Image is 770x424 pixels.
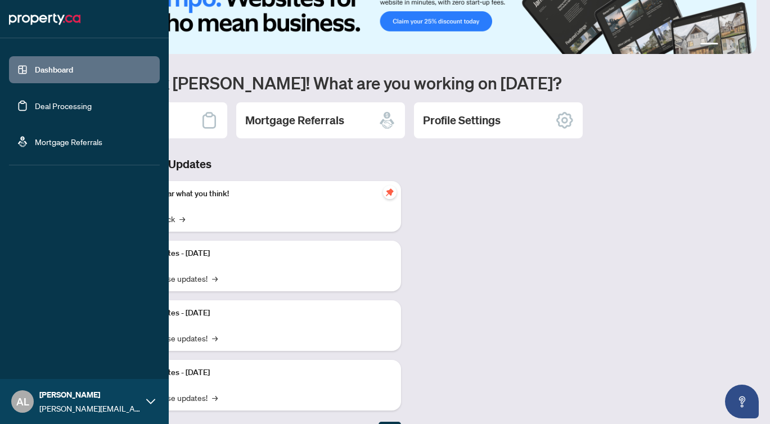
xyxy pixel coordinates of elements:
[741,43,745,47] button: 4
[118,188,392,200] p: We want to hear what you think!
[732,43,736,47] button: 3
[35,101,92,111] a: Deal Processing
[39,402,141,414] span: [PERSON_NAME][EMAIL_ADDRESS][DOMAIN_NAME]
[212,332,218,344] span: →
[245,112,344,128] h2: Mortgage Referrals
[9,10,80,28] img: logo
[35,137,102,147] a: Mortgage Referrals
[58,72,757,93] h1: Welcome back [PERSON_NAME]! What are you working on [DATE]?
[179,213,185,225] span: →
[39,389,141,401] span: [PERSON_NAME]
[118,307,392,319] p: Platform Updates - [DATE]
[723,43,727,47] button: 2
[118,247,392,260] p: Platform Updates - [DATE]
[212,272,218,285] span: →
[725,385,759,418] button: Open asap
[423,112,501,128] h2: Profile Settings
[383,186,397,199] span: pushpin
[212,391,218,404] span: →
[58,156,401,172] h3: Brokerage & Industry Updates
[16,394,29,409] span: AL
[35,65,73,75] a: Dashboard
[118,367,392,379] p: Platform Updates - [DATE]
[700,43,718,47] button: 1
